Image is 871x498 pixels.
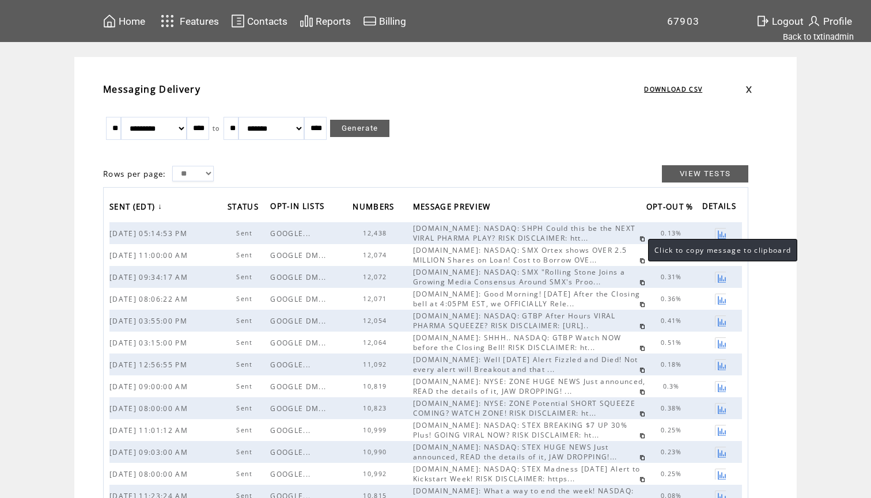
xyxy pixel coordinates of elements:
span: [DATE] 03:15:00 PM [109,338,190,348]
span: 0.25% [661,426,685,434]
span: GOOGLE DM... [270,250,329,260]
span: [DATE] 05:14:53 PM [109,229,190,238]
span: 0.31% [661,273,685,281]
a: Home [101,12,147,30]
a: Profile [805,12,854,30]
span: 0.25% [661,470,685,478]
span: 12,438 [363,229,389,237]
span: 10,999 [363,426,389,434]
span: Contacts [247,16,287,27]
span: 0.18% [661,360,685,368]
span: Reports [316,16,351,27]
span: 12,071 [363,295,389,303]
span: Sent [236,470,255,478]
a: STATUS [228,198,264,217]
a: Logout [754,12,805,30]
a: Reports [298,12,353,30]
span: 12,054 [363,317,389,325]
img: exit.svg [756,14,770,28]
span: Profile [823,16,852,27]
span: [DOMAIN_NAME]: NASDAQ: SMX "Rolling Stone Joins a Growing Media Consensus Around SMX's Proo... [413,267,625,287]
span: 10,990 [363,448,389,456]
span: GOOGLE DM... [270,404,329,413]
span: Sent [236,317,255,325]
span: GOOGLE... [270,469,313,479]
span: GOOGLE DM... [270,316,329,326]
span: 0.41% [661,317,685,325]
a: Billing [361,12,408,30]
span: 11,092 [363,360,389,368]
a: Back to txtinadmin [783,32,854,42]
span: [DATE] 09:03:00 AM [109,447,191,457]
a: VIEW TESTS [662,165,748,183]
span: 0.51% [661,339,685,347]
span: GOOGLE... [270,229,313,238]
span: GOOGLE DM... [270,338,329,348]
span: Billing [379,16,406,27]
img: profile.svg [807,14,821,28]
span: Sent [236,426,255,434]
span: Sent [236,251,255,259]
span: NUMBERS [353,199,397,218]
span: [DOMAIN_NAME]: NYSE: ZONE HUGE NEWS Just announced, READ the details of it, JAW DROPPING! ... [413,377,646,396]
span: [DATE] 11:01:12 AM [109,425,191,435]
span: OPT-IN LISTS [270,198,327,217]
span: [DATE] 08:06:22 AM [109,294,191,304]
span: Click to copy message to clipboard [654,245,791,255]
span: Sent [236,273,255,281]
span: [DATE] 09:34:17 AM [109,272,191,282]
img: features.svg [157,12,177,31]
span: to [213,124,220,132]
span: 67903 [667,16,700,27]
span: GOOGLE DM... [270,382,329,391]
a: Features [156,10,221,32]
span: Home [119,16,145,27]
span: 10,992 [363,470,389,478]
span: Sent [236,295,255,303]
span: 10,823 [363,404,389,412]
span: 0.13% [661,229,685,237]
span: [DOMAIN_NAME]: NASDAQ: GTBP After Hours VIRAL PHARMA SQUEEZE? RISK DISCLAIMER: [URL].. [413,311,616,330]
span: GOOGLE... [270,447,313,457]
span: [DOMAIN_NAME]: NASDAQ: STEX BREAKING $7 UP 30% Plus! GOING VIRAL NOW? RISK DISCLAIMER: ht... [413,420,627,440]
img: contacts.svg [231,14,245,28]
span: 0.36% [661,295,685,303]
span: Sent [236,448,255,456]
span: 12,072 [363,273,389,281]
span: [DOMAIN_NAME]: NASDAQ: STEX HUGE NEWS Just announced, READ the details of it, JAW DROPPING!... [413,442,620,462]
span: 12,074 [363,251,389,259]
span: 0.23% [661,448,685,456]
a: NUMBERS [353,198,400,217]
span: [DOMAIN_NAME]: NASDAQ: SMX Ortex shows OVER 2.5 MILLION Shares on Loan! Cost to Borrow OVE... [413,245,627,265]
span: OPT-OUT % [646,199,696,218]
span: [DATE] 09:00:00 AM [109,382,191,391]
a: OPT-OUT % [646,198,699,217]
span: [DATE] 03:55:00 PM [109,316,190,326]
span: [DATE] 11:00:00 AM [109,250,191,260]
a: MESSAGE PREVIEW [413,198,497,217]
span: Sent [236,382,255,390]
a: DOWNLOAD CSV [644,85,702,93]
span: [DOMAIN_NAME]: NASDAQ: SHPH Could this be the NEXT VIRAL PHARMA PLAY? RISK DISCLAIMER: htt... [413,223,636,243]
span: GOOGLE... [270,425,313,435]
span: [DOMAIN_NAME]: NYSE: ZONE Potential SHORT SQUEEZE COMING? WATCH ZONE! RISK DISCLAIMER: ht... [413,398,635,418]
span: Sent [236,360,255,368]
span: 12,064 [363,339,389,347]
span: GOOGLE DM... [270,294,329,304]
span: Rows per page: [103,169,166,179]
span: [DOMAIN_NAME]: Good Morning! [DATE] After the Closing bell at 4:05PM EST, we OFFICIALLY Rele... [413,289,641,309]
span: [DOMAIN_NAME]: NASDAQ: STEX Madness [DATE] Alert to Kickstart Week! RISK DISCLAIMER: https... [413,464,641,484]
span: 0.38% [661,404,685,412]
a: Generate [330,120,390,137]
a: SENT (EDT)↓ [109,198,165,217]
span: [DOMAIN_NAME]: SHHH.. NASDAQ: GTBP Watch NOW before the Closing Bell! RISK DISCLAIMER: ht... [413,333,622,352]
span: STATUS [228,199,262,218]
img: chart.svg [300,14,313,28]
span: 10,819 [363,382,389,390]
img: home.svg [103,14,116,28]
span: SENT (EDT) [109,199,158,218]
span: [DATE] 12:56:55 PM [109,360,190,370]
span: Sent [236,339,255,347]
a: Contacts [229,12,289,30]
img: creidtcard.svg [363,14,377,28]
